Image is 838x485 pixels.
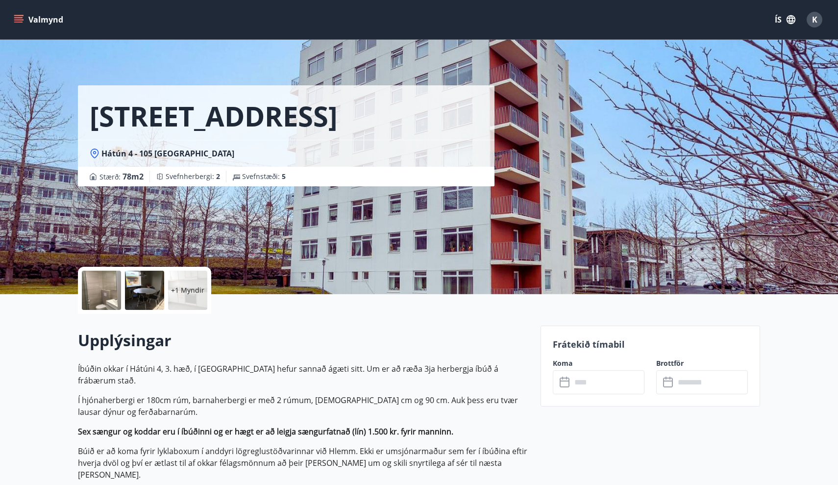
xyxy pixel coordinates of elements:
[812,14,817,25] span: K
[78,426,453,437] strong: Sex sængur og koddar eru í íbúðinni og er hægt er að leigja sængurfatnað (lín) 1.500 kr. fyrir ma...
[78,445,529,481] p: Búið er að koma fyrir lyklaboxum í anddyri lögreglustöðvarinnar við Hlemm. Ekki er umsjónarmaður ...
[99,171,144,182] span: Stærð :
[803,8,826,31] button: K
[78,330,529,351] h2: Upplýsingar
[282,172,286,181] span: 5
[90,97,338,134] h1: [STREET_ADDRESS]
[166,172,220,181] span: Svefnherbergi :
[769,11,801,28] button: ÍS
[553,338,748,351] p: Frátekið tímabil
[242,172,286,181] span: Svefnstæði :
[123,171,144,182] span: 78 m2
[78,363,529,386] p: Íbúðin okkar í Hátúni 4, 3. hæð, í [GEOGRAPHIC_DATA] hefur sannað ágæti sitt. Um er að ræða 3ja h...
[101,148,234,159] span: Hátún 4 - 105 [GEOGRAPHIC_DATA]
[171,285,204,295] p: +1 Myndir
[12,11,67,28] button: menu
[656,358,748,368] label: Brottför
[216,172,220,181] span: 2
[78,394,529,418] p: Í hjónaherbergi er 180cm rúm, barnaherbergi er með 2 rúmum, [DEMOGRAPHIC_DATA] cm og 90 cm. Auk þ...
[553,358,644,368] label: Koma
